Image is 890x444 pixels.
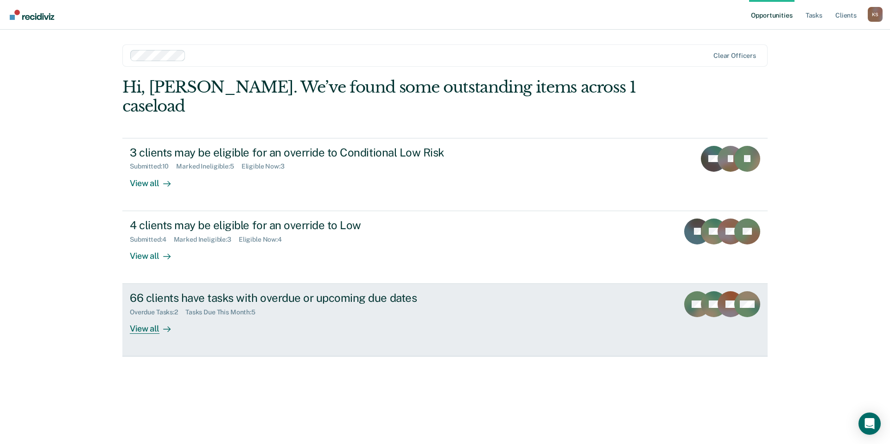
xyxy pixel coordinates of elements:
[130,291,455,305] div: 66 clients have tasks with overdue or upcoming due dates
[122,211,768,284] a: 4 clients may be eligible for an override to LowSubmitted:4Marked Ineligible:3Eligible Now:4View all
[858,413,881,435] div: Open Intercom Messenger
[130,219,455,232] div: 4 clients may be eligible for an override to Low
[713,52,756,60] div: Clear officers
[130,170,182,188] div: View all
[868,7,883,22] div: K S
[174,236,239,244] div: Marked Ineligible : 3
[868,7,883,22] button: Profile dropdown button
[130,316,182,334] div: View all
[130,236,174,244] div: Submitted : 4
[10,10,54,20] img: Recidiviz
[122,138,768,211] a: 3 clients may be eligible for an override to Conditional Low RiskSubmitted:10Marked Ineligible:5E...
[130,146,455,159] div: 3 clients may be eligible for an override to Conditional Low Risk
[239,236,289,244] div: Eligible Now : 4
[242,163,292,170] div: Eligible Now : 3
[176,163,241,170] div: Marked Ineligible : 5
[185,308,263,316] div: Tasks Due This Month : 5
[130,243,182,261] div: View all
[130,163,176,170] div: Submitted : 10
[130,308,185,316] div: Overdue Tasks : 2
[122,78,639,116] div: Hi, [PERSON_NAME]. We’ve found some outstanding items across 1 caseload
[122,284,768,356] a: 66 clients have tasks with overdue or upcoming due datesOverdue Tasks:2Tasks Due This Month:5View...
